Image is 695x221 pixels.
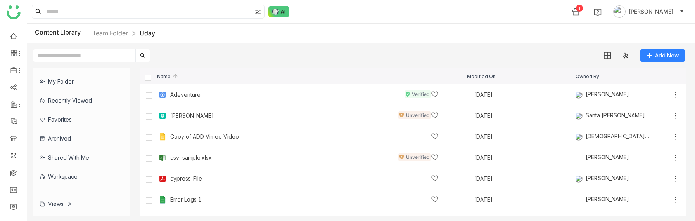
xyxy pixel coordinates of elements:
span: Add New [655,51,679,60]
div: [DATE] [474,155,575,160]
span: [PERSON_NAME] [629,7,673,16]
div: [DATE] [474,176,575,181]
img: xlsx.svg [159,154,166,162]
div: Santa [PERSON_NAME] [575,112,645,120]
div: [PERSON_NAME] [575,91,629,99]
a: Error Logs 1 [170,197,202,203]
img: ask-buddy-normal.svg [268,6,289,17]
div: [PERSON_NAME] [575,154,629,162]
img: logo [7,5,21,19]
img: avatar [613,5,626,18]
a: Team Folder [92,29,128,37]
a: Adeventure [170,92,201,98]
div: [PERSON_NAME] [575,175,629,183]
img: 684a956282a3912df7c0cc3a [575,112,583,120]
div: Favorites [33,110,124,129]
button: Add New [640,49,685,62]
img: mp4.svg [159,91,166,99]
div: [DATE] [474,113,575,118]
div: [DATE] [474,134,575,139]
div: Unverified [398,153,431,161]
div: [DATE] [474,197,575,202]
div: Verified [405,90,431,98]
img: g-ppt.svg [159,133,166,141]
img: verified.svg [406,92,410,97]
span: Name [157,74,178,79]
a: csv-sample.xlsx [170,155,212,161]
a: Uday [140,29,155,37]
img: pdf.svg [159,175,166,183]
img: 684a9b6bde261c4b36a3d2e3 [575,154,583,162]
span: Owned By [576,74,599,79]
a: Copy of ADD Vimeo Video [170,134,239,140]
img: unverified.svg [399,155,404,160]
img: 684a9845de261c4b36a3b50d [575,91,583,99]
div: Content Library [35,28,155,38]
img: grid.svg [604,52,611,59]
div: Views [40,200,72,207]
img: 684a9b06de261c4b36a3cf65 [575,133,583,141]
img: unverified.svg [399,113,404,118]
img: help.svg [594,9,602,16]
div: [DEMOGRAPHIC_DATA][PERSON_NAME] [575,133,668,141]
img: search-type.svg [255,9,261,15]
img: arrow-up.svg [172,73,178,79]
img: 684a9b22de261c4b36a3d00f [575,175,583,183]
button: [PERSON_NAME] [612,5,686,18]
div: Archived [33,129,124,148]
div: [DATE] [474,92,575,97]
img: g-xls.svg [159,196,166,204]
div: Recently Viewed [33,91,124,110]
img: 684a9b6bde261c4b36a3d2e3 [575,196,583,204]
img: article.svg [159,112,166,120]
div: Unverified [398,111,431,119]
div: [PERSON_NAME] [575,196,629,204]
a: cypress_File [170,176,202,182]
div: 1 [576,5,583,12]
div: My Folder [33,72,124,91]
span: Modified On [467,74,496,79]
div: Workspace [33,167,124,186]
div: Shared with me [33,148,124,167]
a: [PERSON_NAME] [170,113,214,119]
